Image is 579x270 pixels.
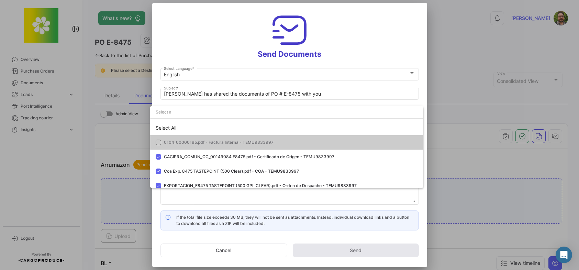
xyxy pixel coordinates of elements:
[150,106,423,118] input: dropdown search
[556,247,572,263] div: Abrir Intercom Messenger
[164,183,357,188] span: EXPORTACION_E8475 TASTEPOINT (500 GPL CLEAR).pdf - Orden de Despacho - TEMU9833997
[164,169,299,174] span: Coa Exp. 8475 TASTEPOINT (500 Clear).pdf - COA - TEMU9833997
[164,140,274,145] span: 0104_00000195.pdf - Factura Interna - TEMU9833997
[164,154,334,159] span: CACIPRA_COMUN_CC_00149084 E8475.pdf - Certificado de Origen - TEMU9833997
[150,121,423,135] div: Select All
